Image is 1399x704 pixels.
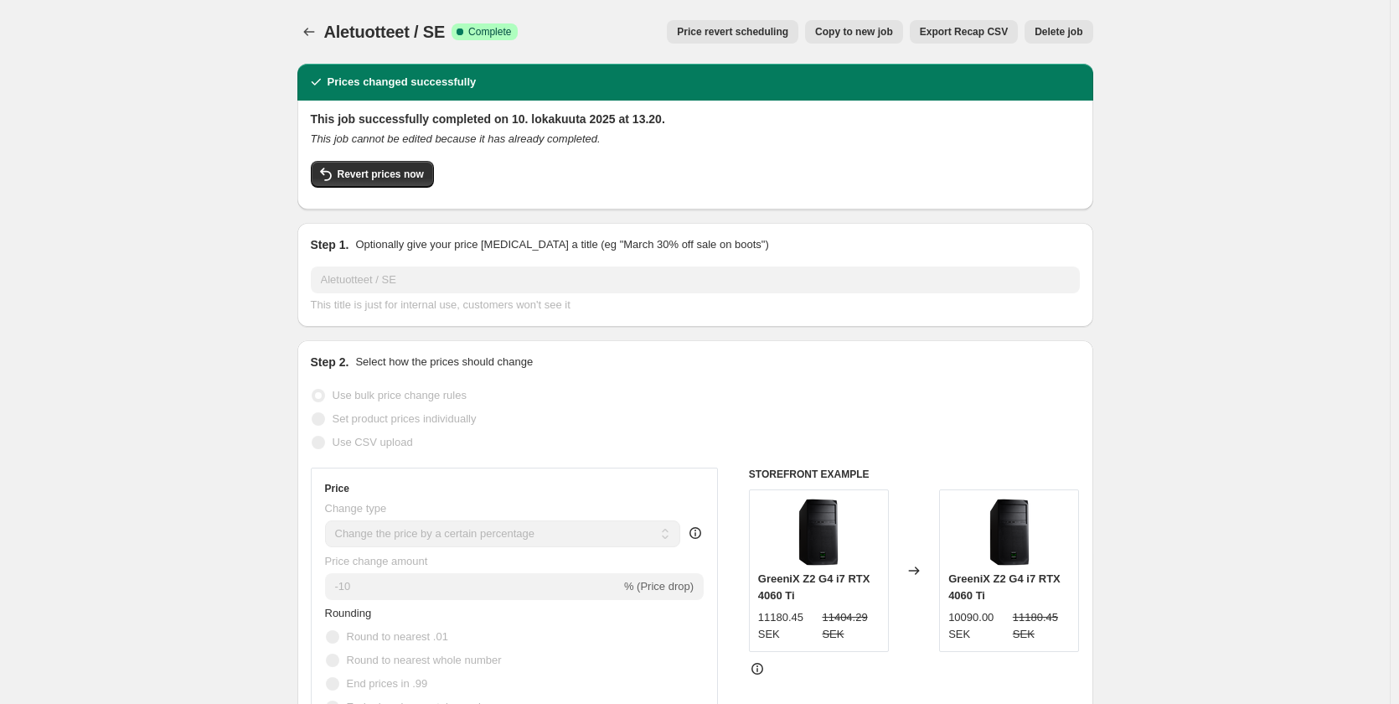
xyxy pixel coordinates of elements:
[333,436,413,448] span: Use CSV upload
[333,389,467,401] span: Use bulk price change rules
[815,25,893,39] span: Copy to new job
[325,573,621,600] input: -15
[347,630,448,643] span: Round to nearest .01
[687,525,704,541] div: help
[328,74,477,91] h2: Prices changed successfully
[324,23,446,41] span: Aletuotteet / SE
[920,25,1008,39] span: Export Recap CSV
[355,354,533,370] p: Select how the prices should change
[311,236,349,253] h2: Step 1.
[948,572,1061,602] span: GreeniX Z2 G4 i7 RTX 4060 Ti
[822,609,880,643] strike: 11404.29 SEK
[347,654,502,666] span: Round to nearest whole number
[311,132,601,145] i: This job cannot be edited because it has already completed.
[948,609,1006,643] div: 10090.00 SEK
[677,25,788,39] span: Price revert scheduling
[910,20,1018,44] button: Export Recap CSV
[325,555,428,567] span: Price change amount
[338,168,424,181] span: Revert prices now
[785,499,852,566] img: greenix-z2g4_80x.png
[325,482,349,495] h3: Price
[333,412,477,425] span: Set product prices individually
[749,468,1080,481] h6: STOREFRONT EXAMPLE
[311,354,349,370] h2: Step 2.
[325,607,372,619] span: Rounding
[311,111,1080,127] h2: This job successfully completed on 10. lokakuuta 2025 at 13.20.
[325,502,387,515] span: Change type
[347,677,428,690] span: End prices in .99
[1035,25,1082,39] span: Delete job
[624,580,694,593] span: % (Price drop)
[976,499,1043,566] img: greenix-z2g4_80x.png
[311,267,1080,293] input: 30% off holiday sale
[355,236,768,253] p: Optionally give your price [MEDICAL_DATA] a title (eg "March 30% off sale on boots")
[667,20,798,44] button: Price revert scheduling
[311,298,570,311] span: This title is just for internal use, customers won't see it
[1025,20,1092,44] button: Delete job
[758,572,870,602] span: GreeniX Z2 G4 i7 RTX 4060 Ti
[805,20,903,44] button: Copy to new job
[468,25,511,39] span: Complete
[1013,609,1071,643] strike: 11180.45 SEK
[311,161,434,188] button: Revert prices now
[297,20,321,44] button: Price change jobs
[758,609,816,643] div: 11180.45 SEK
